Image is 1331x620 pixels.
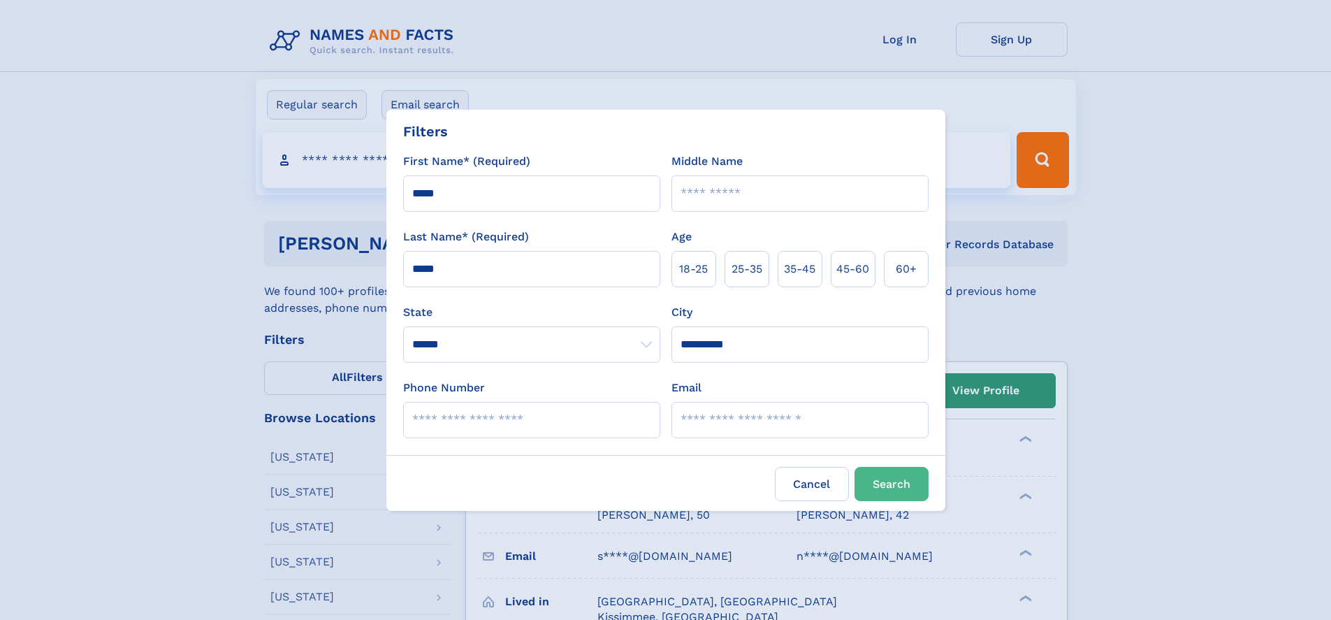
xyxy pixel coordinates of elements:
label: Email [671,380,701,396]
label: Middle Name [671,153,743,170]
span: 60+ [896,261,917,277]
label: Age [671,229,692,245]
label: Cancel [775,467,849,501]
label: First Name* (Required) [403,153,530,170]
div: Filters [403,121,448,142]
label: Last Name* (Required) [403,229,529,245]
label: City [671,304,692,321]
span: 25‑35 [732,261,762,277]
label: State [403,304,660,321]
span: 35‑45 [784,261,815,277]
span: 18‑25 [679,261,708,277]
button: Search [854,467,929,501]
span: 45‑60 [836,261,869,277]
label: Phone Number [403,380,485,396]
